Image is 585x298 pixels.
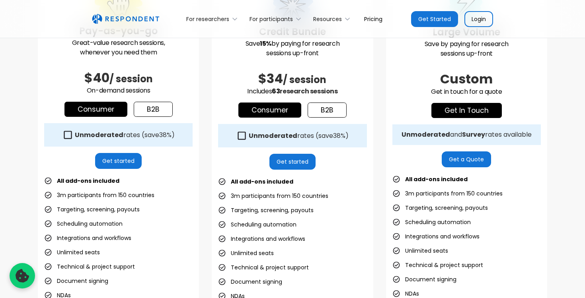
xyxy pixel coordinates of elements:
li: Technical & project support [218,262,309,273]
strong: Unmoderated [402,130,450,139]
li: Targeting, screening, payouts [392,202,488,213]
li: Integrations and workflows [44,232,131,244]
li: Scheduling automation [44,218,123,229]
a: Consumer [64,102,127,117]
div: and rates available [402,131,532,139]
strong: Unmoderated [75,130,123,139]
span: Custom [440,70,493,88]
div: rates (save ) [75,131,175,139]
div: Resources [309,10,358,28]
li: Integrations and workflows [392,231,480,242]
a: Get started [269,154,316,170]
a: get in touch [431,103,502,118]
a: Pricing [358,10,389,28]
li: Targeting, screening, payouts [44,204,140,215]
span: / session [109,72,153,85]
li: Unlimited seats [44,247,100,258]
strong: Survey [462,130,485,139]
div: For participants [245,10,309,28]
li: 3m participants from 150 countries [44,190,154,201]
p: Save by paying for research sessions up-front [218,39,367,58]
a: Consumer [238,103,301,118]
div: For researchers [182,10,245,28]
strong: All add-ons included [57,177,119,185]
a: Get a Quote [442,151,491,167]
span: 63 [272,87,280,96]
li: Targeting, screening, payouts [218,205,314,216]
span: / session [283,73,326,86]
a: Login [464,11,493,27]
li: Technical & project support [392,259,483,271]
div: For participants [250,15,293,23]
a: Get started [95,153,142,169]
div: For researchers [186,15,229,23]
li: Unlimited seats [218,248,274,259]
li: 3m participants from 150 countries [392,188,503,199]
p: Get in touch for a quote [392,87,541,97]
li: 3m participants from 150 countries [218,190,328,201]
strong: All add-ons included [231,178,293,186]
div: rates (save ) [249,132,349,140]
span: $34 [258,70,283,87]
li: Technical & project support [44,261,135,272]
a: b2b [308,103,347,118]
a: Get Started [411,11,458,27]
li: Document signing [392,274,456,285]
a: b2b [134,102,173,117]
span: research sessions [280,87,337,96]
div: Resources [313,15,342,23]
li: Integrations and workflows [218,233,305,244]
span: 38% [159,130,172,139]
li: Scheduling automation [392,217,471,228]
strong: Unmoderated [249,131,297,140]
strong: 15% [260,39,271,48]
p: Includes [218,87,367,96]
span: 38% [333,131,345,140]
li: Document signing [218,276,282,287]
img: Untitled UI logotext [92,14,159,24]
li: Document signing [44,275,108,286]
p: Great-value research sessions, whenever you need them [44,38,193,57]
a: home [92,14,159,24]
p: On-demand sessions [44,86,193,95]
li: Scheduling automation [218,219,296,230]
p: Save by paying for research sessions up-front [392,39,541,58]
li: Unlimited seats [392,245,448,256]
strong: All add-ons included [405,175,468,183]
span: $40 [84,69,109,87]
